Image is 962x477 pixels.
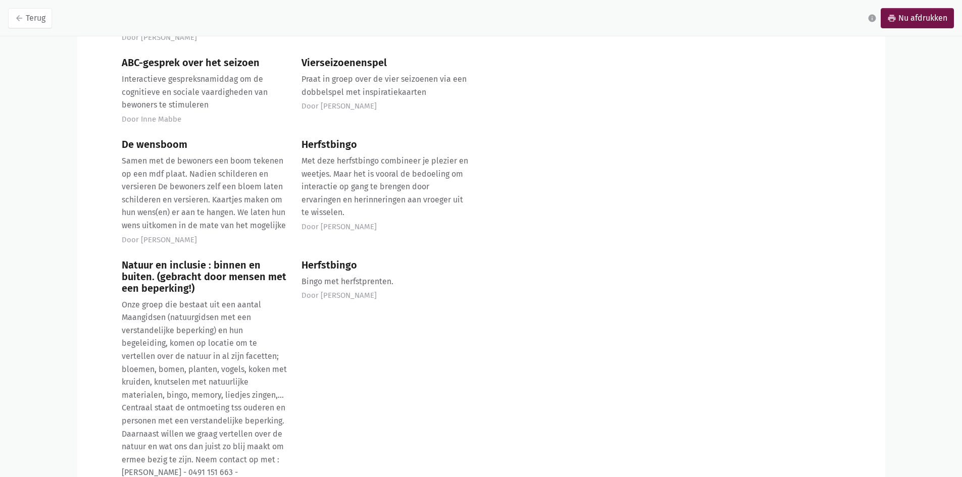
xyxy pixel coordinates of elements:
[122,154,289,232] p: Samen met de bewoners een boom tekenen op een mdf plaat. Nadien schilderen en versieren De bewone...
[122,57,289,69] div: ABC-gesprek over het seizoen
[881,8,954,28] a: printNu afdrukken
[301,139,469,150] div: Herfstbingo
[301,57,469,69] div: Vierseizoenenspel
[122,234,289,245] p: Door [PERSON_NAME]
[301,290,469,301] p: Door [PERSON_NAME]
[8,8,52,28] a: arrow_backTerug
[301,259,469,271] div: Herfstbingo
[301,221,469,232] p: Door [PERSON_NAME]
[868,14,877,23] i: info
[301,100,469,112] p: Door [PERSON_NAME]
[122,32,289,43] p: Door [PERSON_NAME]
[122,259,289,294] div: Natuur en inclusie : binnen en buiten. (gebracht door mensen met een beperking!)
[301,275,469,288] p: Bingo met herfstprenten.
[15,14,24,23] i: arrow_back
[122,114,289,125] p: Door Inne Mabbe
[887,14,896,23] i: print
[301,154,469,219] p: Met deze herfstbingo combineer je plezier en weetjes. Maar het is vooral de bedoeling om interact...
[122,73,289,112] p: Interactieve gespreksnamiddag om de cognitieve en sociale vaardigheden van bewoners te stimuleren
[301,73,469,98] p: Praat in groep over de vier seizoenen via een dobbelspel met inspiratiekaarten
[122,139,289,150] div: De wensboom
